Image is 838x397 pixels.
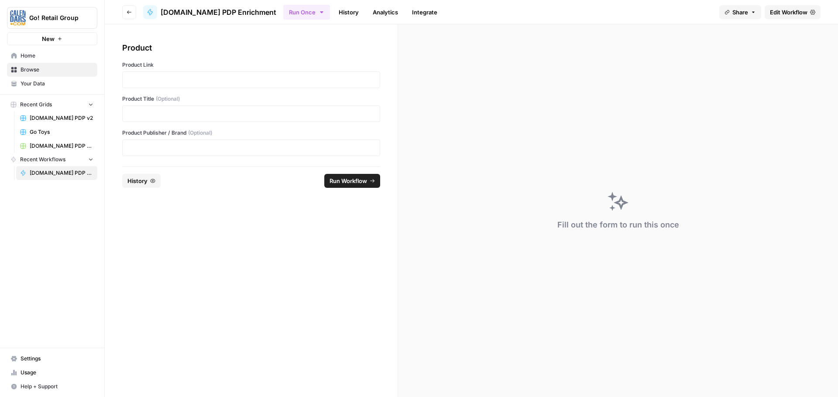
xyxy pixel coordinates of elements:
[21,80,93,88] span: Your Data
[122,61,380,69] label: Product Link
[7,380,97,394] button: Help + Support
[16,139,97,153] a: [DOMAIN_NAME] PDP Enrichment Grid
[42,34,55,43] span: New
[330,176,367,185] span: Run Workflow
[161,7,276,17] span: [DOMAIN_NAME] PDP Enrichment
[7,77,97,91] a: Your Data
[324,174,380,188] button: Run Workflow
[30,128,93,136] span: Go Toys
[122,129,380,137] label: Product Publisher / Brand
[20,156,65,163] span: Recent Workflows
[283,5,330,20] button: Run Once
[29,14,82,22] span: Go! Retail Group
[122,174,161,188] button: History
[122,42,380,54] div: Product
[156,95,180,103] span: (Optional)
[21,383,93,390] span: Help + Support
[7,32,97,45] button: New
[188,129,212,137] span: (Optional)
[143,5,276,19] a: [DOMAIN_NAME] PDP Enrichment
[127,176,148,185] span: History
[30,114,93,122] span: [DOMAIN_NAME] PDP v2
[367,5,403,19] a: Analytics
[7,366,97,380] a: Usage
[770,8,807,17] span: Edit Workflow
[719,5,761,19] button: Share
[7,98,97,111] button: Recent Grids
[407,5,443,19] a: Integrate
[333,5,364,19] a: History
[7,63,97,77] a: Browse
[732,8,748,17] span: Share
[7,153,97,166] button: Recent Workflows
[7,7,97,29] button: Workspace: Go! Retail Group
[7,49,97,63] a: Home
[7,352,97,366] a: Settings
[122,95,380,103] label: Product Title
[21,52,93,60] span: Home
[21,369,93,377] span: Usage
[21,355,93,363] span: Settings
[765,5,821,19] a: Edit Workflow
[20,101,52,109] span: Recent Grids
[16,125,97,139] a: Go Toys
[10,10,26,26] img: Go! Retail Group Logo
[16,111,97,125] a: [DOMAIN_NAME] PDP v2
[557,219,679,231] div: Fill out the form to run this once
[16,166,97,180] a: [DOMAIN_NAME] PDP Enrichment
[21,66,93,74] span: Browse
[30,169,93,177] span: [DOMAIN_NAME] PDP Enrichment
[30,142,93,150] span: [DOMAIN_NAME] PDP Enrichment Grid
